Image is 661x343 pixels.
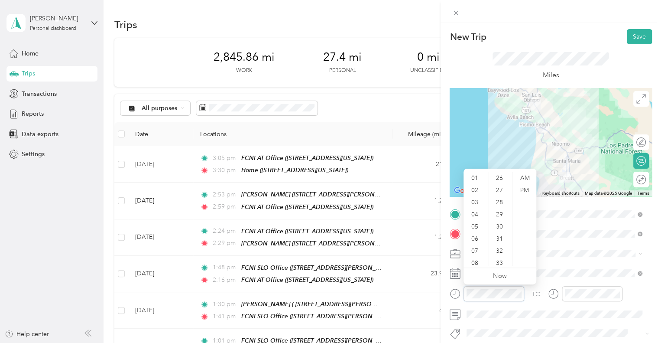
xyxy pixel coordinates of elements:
[490,245,511,257] div: 32
[490,209,511,221] div: 29
[490,233,511,245] div: 31
[490,257,511,269] div: 33
[543,70,559,81] p: Miles
[490,184,511,196] div: 27
[585,191,632,196] span: Map data ©2025 Google
[465,184,486,196] div: 02
[465,196,486,209] div: 03
[612,294,661,343] iframe: Everlance-gr Chat Button Frame
[532,290,541,299] div: TO
[542,190,580,196] button: Keyboard shortcuts
[514,172,535,184] div: AM
[514,184,535,196] div: PM
[452,185,480,196] img: Google
[465,221,486,233] div: 05
[465,233,486,245] div: 06
[452,185,480,196] a: Open this area in Google Maps (opens a new window)
[465,245,486,257] div: 07
[490,196,511,209] div: 28
[493,272,507,280] a: Now
[465,257,486,269] div: 08
[490,172,511,184] div: 26
[450,31,486,43] p: New Trip
[465,172,486,184] div: 01
[490,221,511,233] div: 30
[627,29,652,44] button: Save
[465,209,486,221] div: 04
